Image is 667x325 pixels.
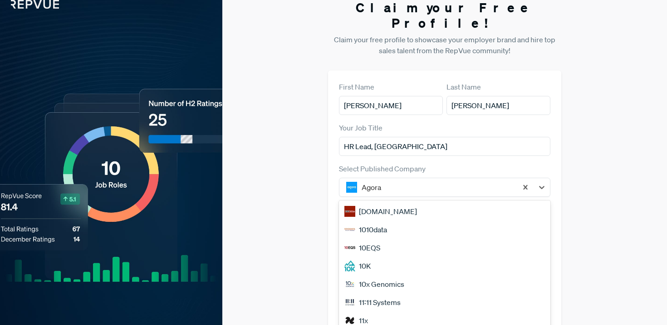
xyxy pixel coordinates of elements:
[339,239,551,257] div: 10EQS
[339,81,374,92] label: First Name
[339,202,551,220] div: [DOMAIN_NAME]
[344,297,355,308] img: 11:11 Systems
[344,279,355,290] img: 10x Genomics
[328,34,562,56] p: Claim your free profile to showcase your employer brand and hire top sales talent from the RepVue...
[344,224,355,235] img: 1010data
[344,206,355,217] img: 1000Bulbs.com
[346,182,357,193] img: Agora
[339,137,551,156] input: Title
[339,293,551,311] div: 11:11 Systems
[339,96,443,115] input: First Name
[344,260,355,271] img: 10K
[446,81,481,92] label: Last Name
[339,220,551,239] div: 1010data
[446,96,550,115] input: Last Name
[339,257,551,275] div: 10K
[339,163,426,174] label: Select Published Company
[344,242,355,253] img: 10EQS
[339,122,383,133] label: Your Job Title
[339,275,551,293] div: 10x Genomics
